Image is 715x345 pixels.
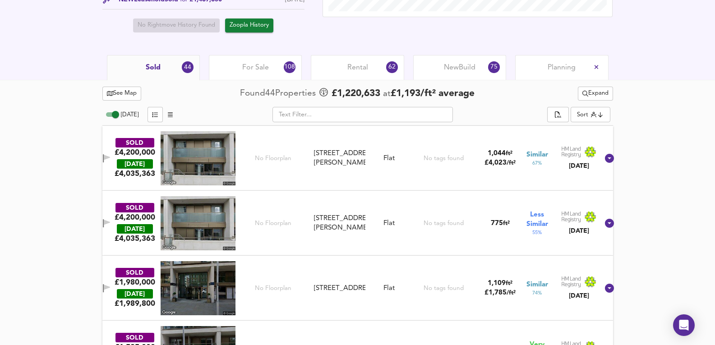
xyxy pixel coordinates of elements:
[102,256,613,321] div: SOLD£1,980,000 [DATE]£1,989,800No Floorplan[STREET_ADDRESS]FlatNo tags found1,109ft²£1,785/ft²Sim...
[507,290,516,296] span: / ft²
[180,60,194,74] div: 44
[383,154,395,163] div: Flat
[577,110,588,119] div: Sort
[117,224,153,234] div: [DATE]
[444,63,475,73] span: New Build
[115,169,155,179] span: £ 4,035,363
[115,212,155,222] div: £4,200,000
[314,149,365,168] div: [STREET_ADDRESS][PERSON_NAME]
[383,90,391,98] span: at
[255,284,291,293] span: No Floorplan
[487,60,501,74] div: 75
[310,214,369,233] div: 79 Bridgeman House, 1 Radnor Terrace, W14 8AZ
[532,290,542,297] span: 74 %
[102,87,142,101] button: See Map
[161,196,235,250] img: streetview
[604,218,615,229] svg: Show Details
[484,160,516,166] span: £ 4,023
[272,107,453,122] input: Text Filter...
[161,261,235,315] img: streetview
[506,281,512,286] span: ft²
[526,150,548,160] span: Similar
[391,89,475,98] span: £ 1,193 / ft² average
[225,18,273,32] button: Zoopla History
[115,138,154,147] div: SOLD
[532,160,542,167] span: 67 %
[526,210,548,229] span: Less Similar
[146,63,161,73] span: Sold
[115,299,155,308] span: £ 1,989,800
[332,87,380,101] span: £ 1,220,633
[561,211,596,223] img: Land Registry
[561,161,596,170] div: [DATE]
[115,277,155,287] div: £1,980,000
[561,226,596,235] div: [DATE]
[255,219,291,228] span: No Floorplan
[582,88,609,99] span: Expand
[561,146,596,158] img: Land Registry
[385,60,399,74] div: 62
[532,229,542,236] span: 55 %
[117,289,153,299] div: [DATE]
[424,284,464,293] div: No tags found
[347,63,368,73] span: Rental
[240,87,318,100] div: Found 44 Propert ies
[526,280,548,290] span: Similar
[115,268,154,277] div: SOLD
[673,314,695,336] div: Open Intercom Messenger
[571,107,610,122] div: Sort
[255,154,291,163] span: No Floorplan
[604,283,615,294] svg: Show Details
[115,203,154,212] div: SOLD
[604,153,615,164] svg: Show Details
[424,219,464,228] div: No tags found
[314,214,365,233] div: [STREET_ADDRESS][PERSON_NAME]
[488,280,506,287] span: 1,109
[117,159,153,169] div: [DATE]
[314,284,365,293] div: [STREET_ADDRESS]
[383,219,395,228] div: Flat
[115,147,155,157] div: £4,200,000
[230,20,269,31] span: Zoopla History
[578,87,613,101] button: Expand
[115,234,155,244] span: £ 4,035,363
[506,151,512,156] span: ft²
[547,107,569,122] div: split button
[507,160,516,166] span: / ft²
[548,63,576,73] span: Planning
[424,154,464,163] div: No tags found
[491,220,503,227] span: 775
[310,284,369,293] div: Flat 50, Trinity House, 377 Kensington High Street, W14 8QA
[102,126,613,191] div: SOLD£4,200,000 [DATE]£4,035,363No Floorplan[STREET_ADDRESS][PERSON_NAME]FlatNo tags found1,044ft²...
[488,150,506,157] span: 1,044
[383,284,395,293] div: Flat
[503,221,510,226] span: ft²
[121,112,138,118] span: [DATE]
[283,60,297,74] div: 108
[107,88,137,99] span: See Map
[161,131,235,185] img: streetview
[242,63,269,73] span: For Sale
[578,87,613,101] div: split button
[115,333,154,342] div: SOLD
[561,291,596,300] div: [DATE]
[484,290,516,296] span: £ 1,785
[102,191,613,256] div: SOLD£4,200,000 [DATE]£4,035,363No Floorplan[STREET_ADDRESS][PERSON_NAME]FlatNo tags found775ft²Le...
[561,276,596,288] img: Land Registry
